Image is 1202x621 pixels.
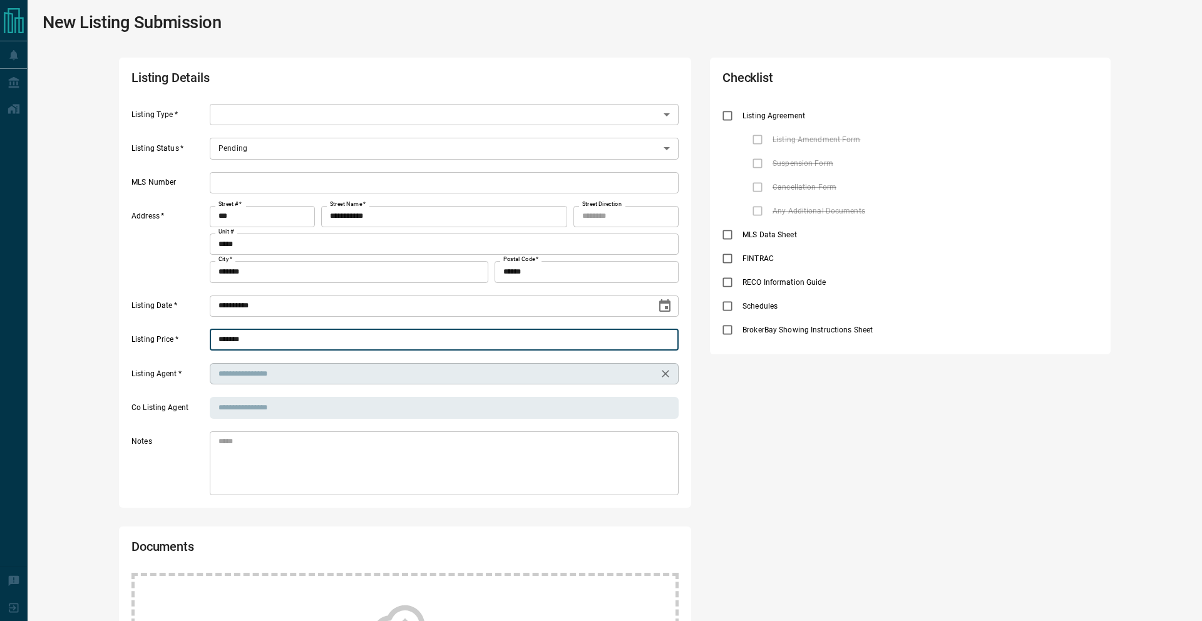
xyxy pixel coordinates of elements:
[769,158,836,169] span: Suspension Form
[652,294,677,319] button: Choose date, selected date is Sep 12, 2025
[131,143,207,160] label: Listing Status
[131,110,207,126] label: Listing Type
[131,403,207,419] label: Co Listing Agent
[739,253,777,264] span: FINTRAC
[218,255,232,264] label: City
[769,134,863,145] span: Listing Amendment Form
[131,436,207,495] label: Notes
[131,334,207,351] label: Listing Price
[131,177,207,193] label: MLS Number
[43,13,222,33] h1: New Listing Submission
[722,70,948,91] h2: Checklist
[769,182,840,193] span: Cancellation Form
[503,255,538,264] label: Postal Code
[131,70,460,91] h2: Listing Details
[739,229,800,240] span: MLS Data Sheet
[582,200,622,208] label: Street Direction
[330,200,366,208] label: Street Name
[769,205,868,217] span: Any Additional Documents
[739,324,876,336] span: BrokerBay Showing Instructions Sheet
[131,369,207,385] label: Listing Agent
[657,365,674,382] button: Clear
[210,138,679,159] div: Pending
[131,539,460,560] h2: Documents
[131,211,207,282] label: Address
[739,277,829,288] span: RECO Information Guide
[131,300,207,317] label: Listing Date
[218,228,234,236] label: Unit #
[739,110,808,121] span: Listing Agreement
[218,200,242,208] label: Street #
[739,300,781,312] span: Schedules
